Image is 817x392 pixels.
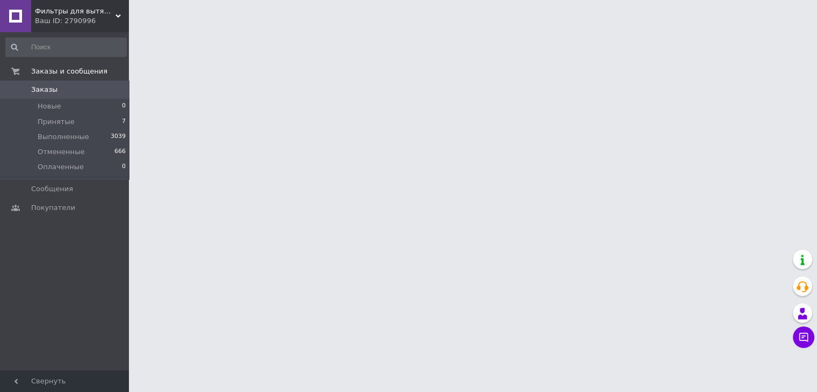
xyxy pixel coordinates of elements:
[114,147,126,157] span: 666
[31,184,73,194] span: Сообщения
[31,203,75,213] span: Покупатели
[38,132,89,142] span: Выполненные
[122,162,126,172] span: 0
[35,6,115,16] span: Фильтры для вытяжек
[111,132,126,142] span: 3039
[38,101,61,111] span: Новые
[38,162,84,172] span: Оплаченные
[35,16,129,26] div: Ваш ID: 2790996
[31,67,107,76] span: Заказы и сообщения
[122,101,126,111] span: 0
[38,147,84,157] span: Отмененные
[31,85,57,95] span: Заказы
[5,38,127,57] input: Поиск
[793,326,814,348] button: Чат с покупателем
[122,117,126,127] span: 7
[38,117,75,127] span: Принятые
